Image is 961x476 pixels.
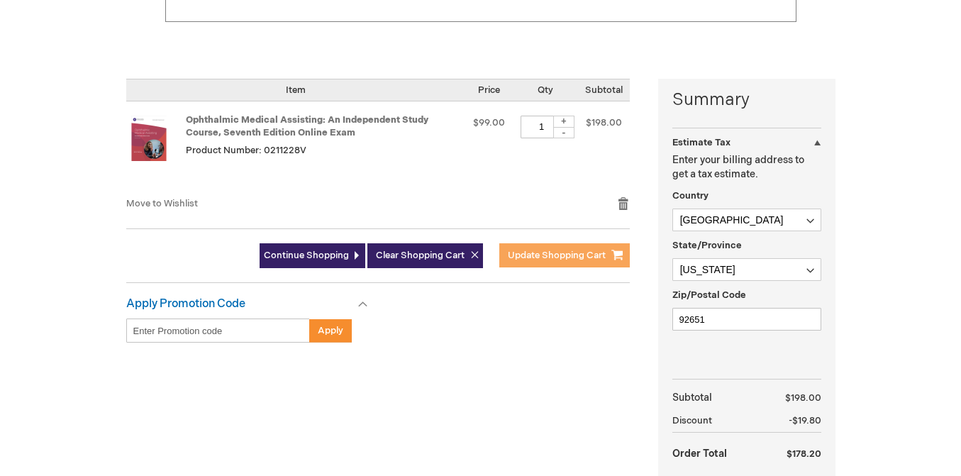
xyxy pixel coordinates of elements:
div: - [553,127,574,138]
span: Qty [538,84,553,96]
span: Item [286,84,306,96]
span: $178.20 [787,448,821,460]
span: Update Shopping Cart [508,250,606,261]
span: State/Province [672,240,742,251]
span: Clear Shopping Cart [376,250,465,261]
span: Product Number: 0211228V [186,145,306,156]
strong: Apply Promotion Code [126,297,245,311]
span: -$19.80 [789,415,821,426]
a: Ophthalmic Medical Assisting: An Independent Study Course, Seventh Edition Online Exam [126,116,186,182]
strong: Order Total [672,441,727,465]
span: Subtotal [585,84,623,96]
img: Ophthalmic Medical Assisting: An Independent Study Course, Seventh Edition Online Exam [126,116,172,161]
button: Clear Shopping Cart [367,243,483,268]
div: + [553,116,574,128]
span: Discount [672,415,712,426]
button: Apply [309,319,352,343]
span: $99.00 [473,117,505,128]
a: Ophthalmic Medical Assisting: An Independent Study Course, Seventh Edition Online Exam [186,114,428,139]
span: Continue Shopping [264,250,349,261]
strong: Summary [672,88,821,112]
th: Subtotal [672,387,757,409]
strong: Estimate Tax [672,137,731,148]
span: Country [672,190,709,201]
input: Enter Promotion code [126,319,310,343]
span: Price [478,84,500,96]
span: Zip/Postal Code [672,289,746,301]
button: Update Shopping Cart [499,243,630,267]
a: Move to Wishlist [126,198,198,209]
span: $198.00 [586,117,622,128]
input: Qty [521,116,563,138]
span: Apply [318,325,343,336]
span: $198.00 [785,392,821,404]
p: Enter your billing address to get a tax estimate. [672,153,821,182]
a: Continue Shopping [260,243,365,268]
